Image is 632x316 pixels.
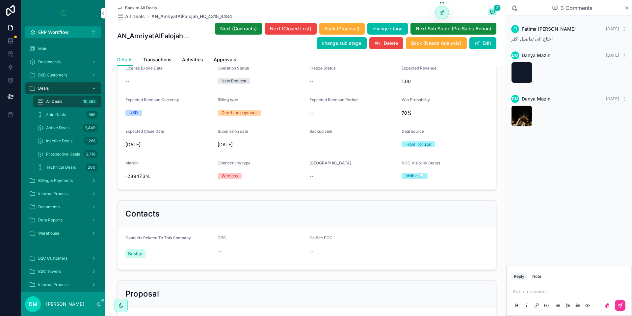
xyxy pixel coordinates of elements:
[117,56,133,63] span: Details
[38,269,61,274] span: B2C Towers
[511,36,553,42] span: احتاج الى تفاصيل اكثر
[151,13,232,20] a: AN_AmriyatAlFalojah_HQ_4315_8484
[469,37,496,49] button: Edit
[402,160,440,165] span: NOC Visibility Status
[25,175,101,187] a: Billing & Payments
[33,161,101,173] a: Technical Deals200
[384,40,398,46] span: Delete
[33,96,101,107] a: All Deals10,583
[58,8,68,18] img: App logo
[25,201,101,213] a: Documents
[606,96,619,101] span: [DATE]
[220,25,257,32] span: Next (Contracts)
[319,23,365,35] button: Back (Proposal)
[38,178,73,183] span: Billing & Payments
[218,129,248,134] span: Submission date
[214,56,236,63] span: Approvals
[38,217,63,223] span: Data Reports
[38,72,67,78] span: B2B Customers
[33,135,101,147] a: Inactive Deals1,266
[25,214,101,226] a: Data Reports
[86,163,97,171] div: 200
[218,66,249,71] span: Operation Status
[125,173,212,180] span: -28947.3%
[222,173,238,179] div: Wireless
[406,141,431,147] div: From Horizon
[215,23,262,35] button: Next (Contracts)
[561,4,592,12] span: 3 Comments
[84,137,97,145] div: 1,266
[522,26,576,32] span: Fatima [PERSON_NAME]
[410,23,496,35] button: Next Sub Stage (Pre Sales Action)
[309,141,313,148] span: --
[25,43,101,55] a: Main
[218,248,222,254] span: --
[21,38,105,292] div: scrollable content
[125,5,157,11] span: Back to All Deals
[117,13,145,20] a: All Deals
[270,25,311,32] span: Next (Closed Lost)
[309,248,313,254] span: --
[143,56,171,63] span: Transactions
[218,141,304,148] span: [DATE]
[402,66,436,71] span: Expected Revenue
[46,112,66,117] span: Zain Deals
[222,78,246,84] div: New Request
[309,173,313,180] span: --
[182,56,203,63] span: Activities
[214,54,236,67] a: Approvals
[182,54,203,67] a: Activities
[402,78,488,85] span: 1.00
[38,256,67,261] span: B2C Customers
[81,98,97,105] div: 10,583
[46,152,80,157] span: Prospective Deals
[325,25,359,32] span: Back (Proposal)
[117,5,157,11] a: Back to All Deals
[218,160,250,165] span: Connectivity type
[25,266,101,277] a: B2C Towers
[25,26,101,38] button: Select Button
[522,52,550,59] span: Danya Mazin
[129,110,138,116] div: USD
[125,13,145,20] span: All Deals
[33,109,101,121] a: Zain Deals555
[530,273,544,280] button: Note
[38,231,59,236] span: Warehouse
[512,53,518,58] span: DM
[494,5,501,11] span: 3
[38,59,61,65] span: Dashboards
[402,110,488,116] span: 70%
[402,97,430,102] span: Win Probability
[522,96,550,102] span: Danya Mazin
[369,37,403,49] button: Delete
[38,29,69,36] span: ERP Workflow
[46,125,69,130] span: Active Deals
[117,31,192,41] h1: AN_AmriyatAlFalojah_HQ_4315_8484
[29,300,38,308] span: DM
[406,37,467,49] button: Back (Needs Analysis)
[511,273,527,280] button: Reply
[46,99,62,104] span: All Deals
[488,9,496,16] button: 3
[402,129,424,134] span: Deal source
[33,148,101,160] a: Prospective Deals2,716
[125,209,160,219] h2: Contacts
[25,56,101,68] a: Dashboards
[25,252,101,264] a: B2C Customers
[84,150,97,158] div: 2,716
[125,249,145,258] a: Bashar
[125,141,212,148] span: [DATE]
[38,191,68,196] span: Internal Process
[83,124,97,132] div: 3,449
[265,23,317,35] button: Next (Closed Lost)
[317,37,367,49] button: change sub stage
[218,235,226,240] span: GPS
[532,274,541,279] div: Note
[125,66,163,71] span: License Expire Date
[25,69,101,81] a: B2B Customers
[309,160,351,165] span: [GEOGRAPHIC_DATA]
[606,53,619,58] span: [DATE]
[309,97,357,102] span: Expected Revenue Period
[125,78,129,85] span: --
